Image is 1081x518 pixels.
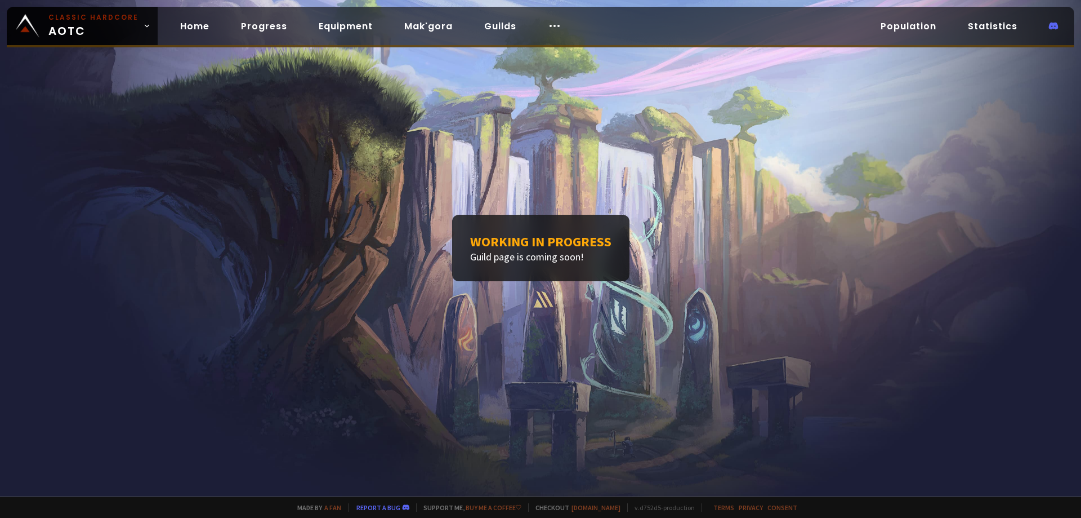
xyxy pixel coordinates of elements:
[310,15,382,38] a: Equipment
[767,503,797,512] a: Consent
[48,12,139,39] span: AOTC
[528,503,620,512] span: Checkout
[872,15,945,38] a: Population
[324,503,341,512] a: a fan
[713,503,734,512] a: Terms
[470,233,611,250] h1: Working in progress
[7,7,158,45] a: Classic HardcoreAOTC
[475,15,525,38] a: Guilds
[627,503,695,512] span: v. d752d5 - production
[959,15,1026,38] a: Statistics
[356,503,400,512] a: Report a bug
[395,15,462,38] a: Mak'gora
[48,12,139,23] small: Classic Hardcore
[739,503,763,512] a: Privacy
[416,503,521,512] span: Support me,
[466,503,521,512] a: Buy me a coffee
[291,503,341,512] span: Made by
[232,15,296,38] a: Progress
[571,503,620,512] a: [DOMAIN_NAME]
[171,15,218,38] a: Home
[452,215,629,281] div: Guild page is coming soon!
